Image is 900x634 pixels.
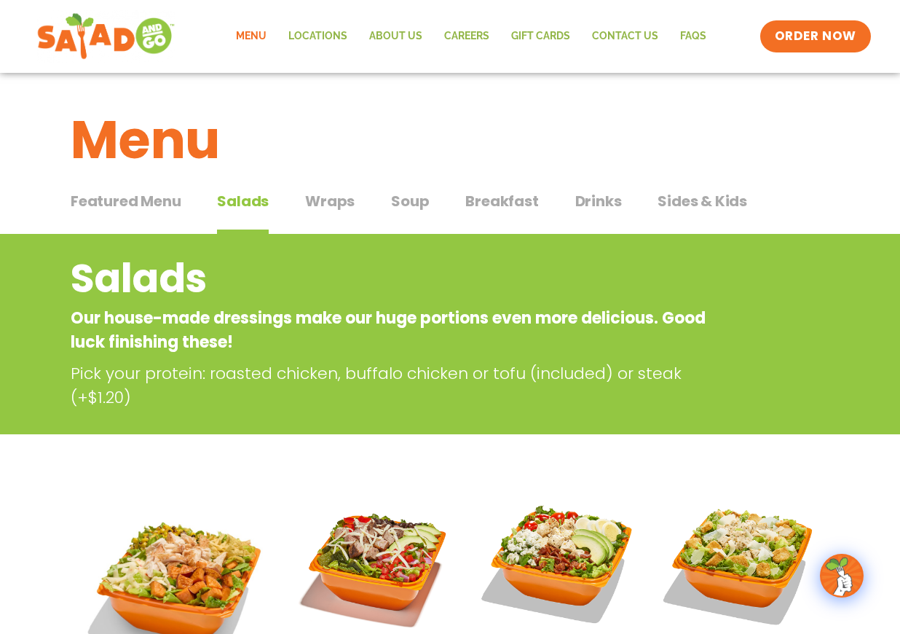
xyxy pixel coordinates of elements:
h2: Salads [71,249,712,308]
a: GIFT CARDS [500,20,581,53]
span: Drinks [575,190,622,212]
a: Locations [277,20,358,53]
span: Wraps [305,190,355,212]
p: Our house-made dressings make our huge portions even more delicious. Good luck finishing these! [71,306,712,354]
span: Featured Menu [71,190,181,212]
span: Sides & Kids [658,190,747,212]
p: Pick your protein: roasted chicken, buffalo chicken or tofu (included) or steak (+$1.20) [71,361,719,410]
a: Contact Us [581,20,669,53]
a: FAQs [669,20,717,53]
h1: Menu [71,101,829,179]
a: Careers [433,20,500,53]
span: Soup [391,190,429,212]
span: Breakfast [465,190,538,212]
span: ORDER NOW [775,28,856,45]
a: About Us [358,20,433,53]
a: Menu [225,20,277,53]
img: wpChatIcon [821,555,862,596]
div: Tabbed content [71,185,829,235]
span: Salads [217,190,269,212]
nav: Menu [225,20,717,53]
img: new-SAG-logo-768×292 [37,10,175,63]
a: ORDER NOW [760,20,871,52]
